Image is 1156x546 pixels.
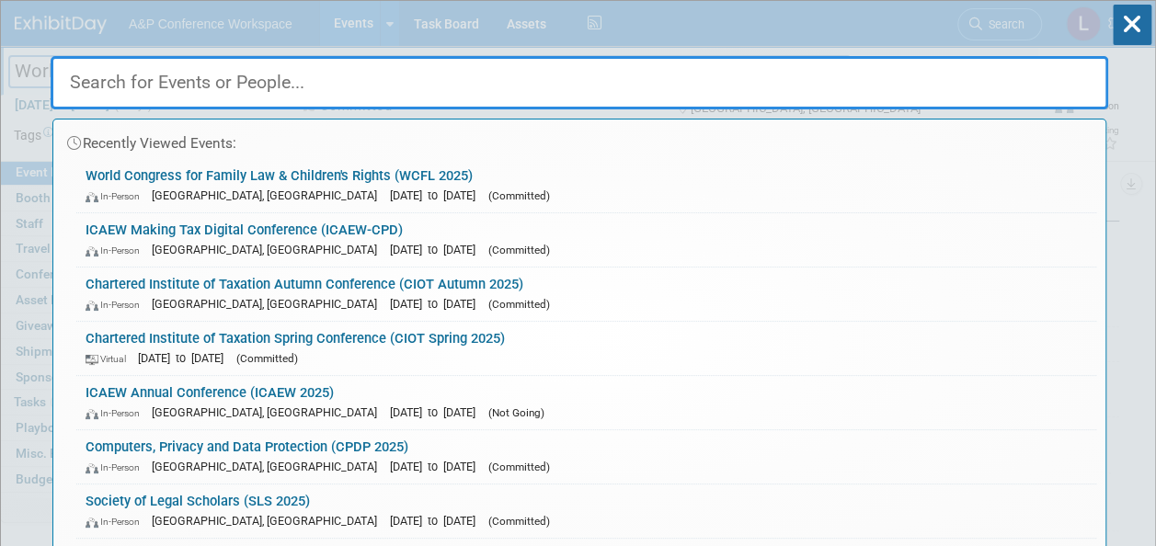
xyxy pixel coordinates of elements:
span: In-Person [86,516,148,528]
span: [GEOGRAPHIC_DATA], [GEOGRAPHIC_DATA] [152,188,386,202]
span: [DATE] to [DATE] [390,243,485,256]
input: Search for Events or People... [51,56,1108,109]
span: (Committed) [236,352,298,365]
span: In-Person [86,245,148,256]
a: Computers, Privacy and Data Protection (CPDP 2025) In-Person [GEOGRAPHIC_DATA], [GEOGRAPHIC_DATA]... [76,430,1096,483]
span: [GEOGRAPHIC_DATA], [GEOGRAPHIC_DATA] [152,460,386,473]
span: [DATE] to [DATE] [390,188,485,202]
span: In-Person [86,190,148,202]
span: [GEOGRAPHIC_DATA], [GEOGRAPHIC_DATA] [152,514,386,528]
div: Recently Viewed Events: [63,119,1096,159]
span: (Committed) [488,189,550,202]
a: World Congress for Family Law & Children's Rights (WCFL 2025) In-Person [GEOGRAPHIC_DATA], [GEOGR... [76,159,1096,212]
span: [DATE] to [DATE] [138,351,233,365]
span: (Committed) [488,461,550,473]
span: [DATE] to [DATE] [390,405,485,419]
span: [DATE] to [DATE] [390,514,485,528]
span: [DATE] to [DATE] [390,460,485,473]
a: Chartered Institute of Taxation Autumn Conference (CIOT Autumn 2025) In-Person [GEOGRAPHIC_DATA],... [76,267,1096,321]
a: Society of Legal Scholars (SLS 2025) In-Person [GEOGRAPHIC_DATA], [GEOGRAPHIC_DATA] [DATE] to [DA... [76,484,1096,538]
span: [GEOGRAPHIC_DATA], [GEOGRAPHIC_DATA] [152,297,386,311]
span: In-Person [86,461,148,473]
span: In-Person [86,299,148,311]
a: ICAEW Annual Conference (ICAEW 2025) In-Person [GEOGRAPHIC_DATA], [GEOGRAPHIC_DATA] [DATE] to [DA... [76,376,1096,429]
span: [GEOGRAPHIC_DATA], [GEOGRAPHIC_DATA] [152,405,386,419]
span: (Committed) [488,515,550,528]
span: [GEOGRAPHIC_DATA], [GEOGRAPHIC_DATA] [152,243,386,256]
span: (Committed) [488,244,550,256]
span: Virtual [86,353,134,365]
span: (Committed) [488,298,550,311]
a: Chartered Institute of Taxation Spring Conference (CIOT Spring 2025) Virtual [DATE] to [DATE] (Co... [76,322,1096,375]
span: (Not Going) [488,406,544,419]
span: In-Person [86,407,148,419]
span: [DATE] to [DATE] [390,297,485,311]
a: ICAEW Making Tax Digital Conference (ICAEW-CPD) In-Person [GEOGRAPHIC_DATA], [GEOGRAPHIC_DATA] [D... [76,213,1096,267]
